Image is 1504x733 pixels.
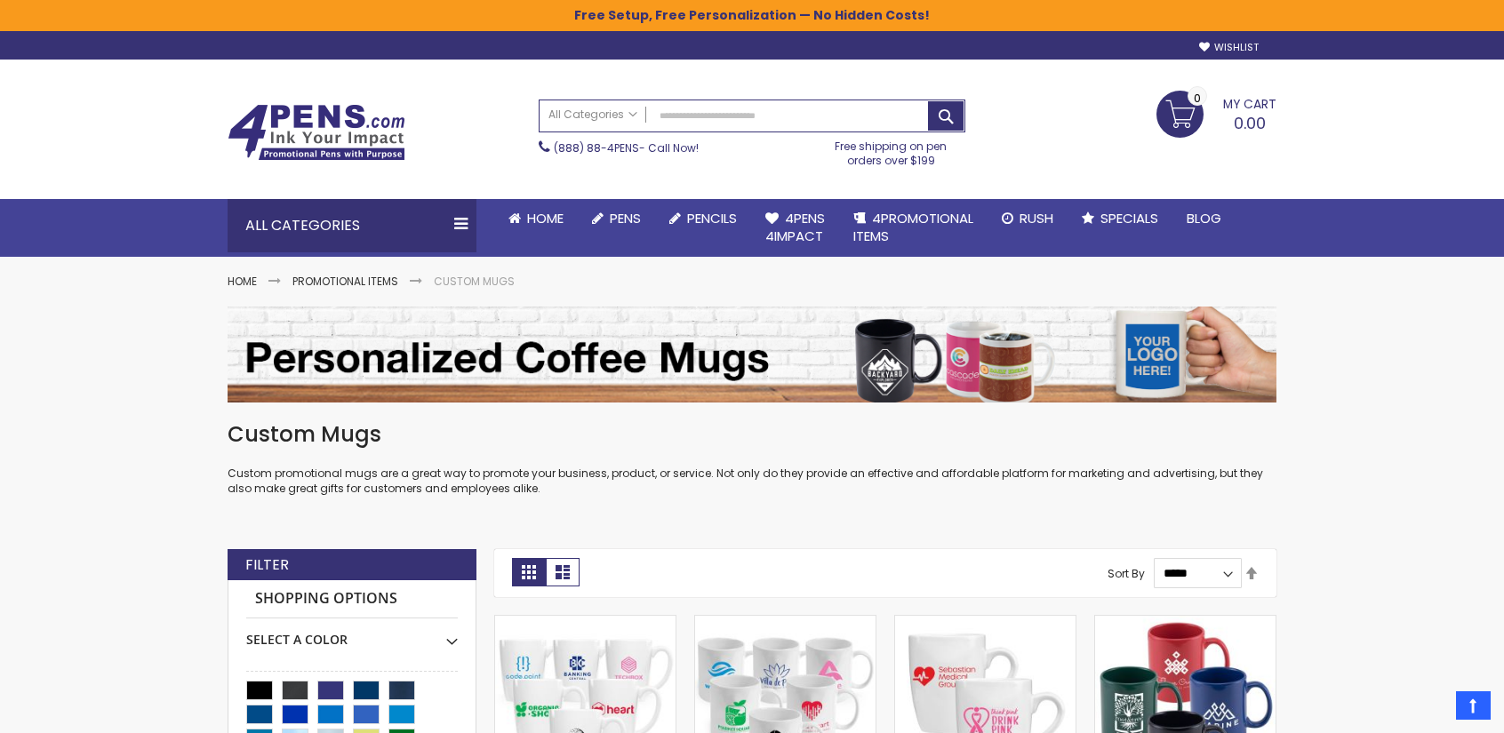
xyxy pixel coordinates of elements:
[228,466,1276,495] p: Custom promotional mugs are a great way to promote your business, product, or service. Not only d...
[512,558,546,586] strong: Grid
[765,209,825,245] span: 4Pens 4impact
[1199,41,1259,54] a: Wishlist
[228,420,1276,449] h1: Custom Mugs
[540,100,646,130] a: All Categories
[1068,199,1172,238] a: Specials
[687,209,737,227] span: Pencils
[1020,209,1053,227] span: Rush
[1172,199,1236,238] a: Blog
[853,209,973,245] span: 4PROMOTIONAL ITEMS
[751,199,839,257] a: 4Pens4impact
[246,618,458,649] div: Select A Color
[1100,209,1158,227] span: Specials
[292,274,398,289] a: Promotional Items
[1456,691,1491,720] a: Top
[1194,90,1201,107] span: 0
[554,140,639,155] a: (888) 88-4PENS
[610,209,641,227] span: Pens
[578,199,655,238] a: Pens
[1156,91,1276,135] a: 0.00 0
[228,274,257,289] a: Home
[495,615,676,630] a: 11 Oz Vienna White Ceramic Bistro Mug
[228,104,405,161] img: 4Pens Custom Pens and Promotional Products
[1095,615,1276,630] a: 12 Oz Seattle Classic Color Ceramic Mug
[245,555,289,575] strong: Filter
[988,199,1068,238] a: Rush
[494,199,578,238] a: Home
[655,199,751,238] a: Pencils
[527,209,564,227] span: Home
[228,199,476,252] div: All Categories
[548,108,637,122] span: All Categories
[228,307,1276,402] img: Custom Mugs
[554,140,699,155] span: - Call Now!
[1234,112,1266,134] span: 0.00
[817,132,966,168] div: Free shipping on pen orders over $199
[1108,565,1145,580] label: Sort By
[695,615,876,630] a: 12 Oz Seattle White Ceramic Mug
[839,199,988,257] a: 4PROMOTIONALITEMS
[895,615,1076,630] a: 14 Oz White Ceramic Bistro Mug
[1187,209,1221,227] span: Blog
[246,580,458,618] strong: Shopping Options
[434,274,515,289] strong: Custom Mugs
